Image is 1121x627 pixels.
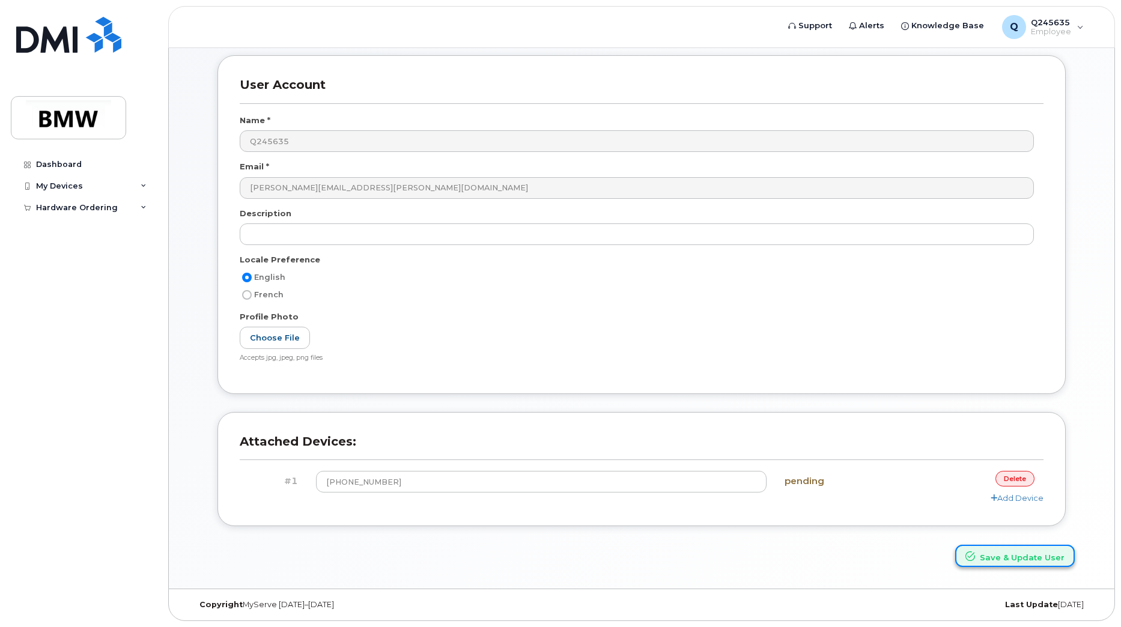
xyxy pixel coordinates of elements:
label: Choose File [240,327,310,349]
h3: Attached Devices: [240,434,1044,460]
a: Alerts [840,14,893,38]
span: English [254,273,285,282]
button: Save & Update User [955,545,1075,567]
label: Profile Photo [240,311,299,323]
div: [DATE] [792,600,1093,610]
div: MyServe [DATE]–[DATE] [190,600,491,610]
label: Name * [240,115,270,126]
h4: pending [785,476,901,486]
label: Description [240,208,291,219]
div: Accepts jpg, jpeg, png files [240,354,1034,363]
span: Alerts [859,20,884,32]
input: English [242,273,252,282]
span: Knowledge Base [911,20,984,32]
h3: User Account [240,77,1044,103]
a: Knowledge Base [893,14,992,38]
label: Locale Preference [240,254,320,265]
h4: #1 [249,476,298,486]
span: Q [1010,20,1018,34]
span: French [254,290,284,299]
strong: Copyright [199,600,243,609]
span: Support [798,20,832,32]
span: Employee [1031,27,1071,37]
div: Q245635 [994,15,1092,39]
a: Support [780,14,840,38]
a: Add Device [991,493,1044,503]
a: delete [995,471,1034,486]
strong: Last Update [1005,600,1058,609]
label: Email * [240,161,269,172]
span: Q245635 [1031,17,1071,27]
input: Example: 780-123-4567 [316,471,767,492]
iframe: Messenger Launcher [1069,575,1112,618]
input: French [242,290,252,300]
